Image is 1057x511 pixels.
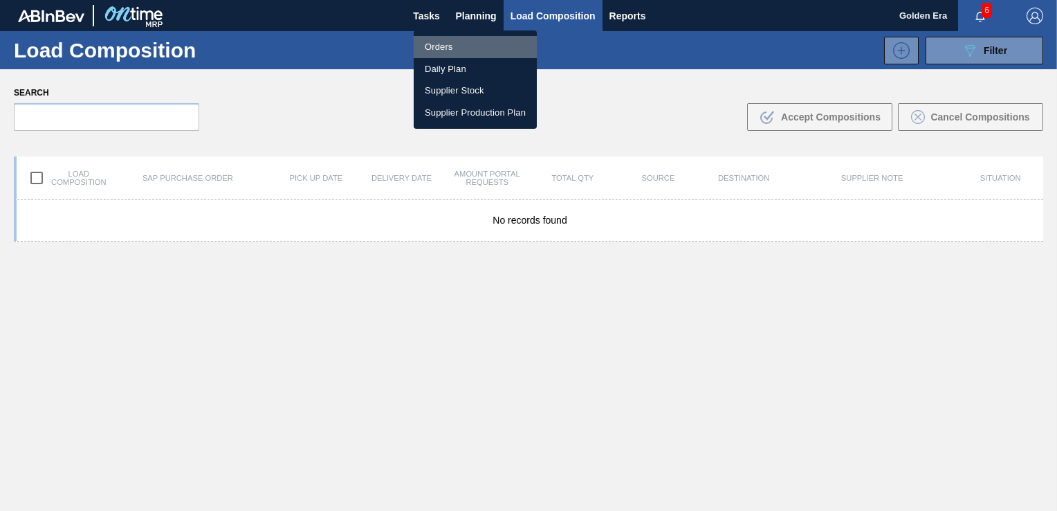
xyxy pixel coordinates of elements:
a: Supplier Stock [414,80,537,102]
a: Orders [414,36,537,58]
a: Supplier Production Plan [414,102,537,124]
a: Daily Plan [414,58,537,80]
